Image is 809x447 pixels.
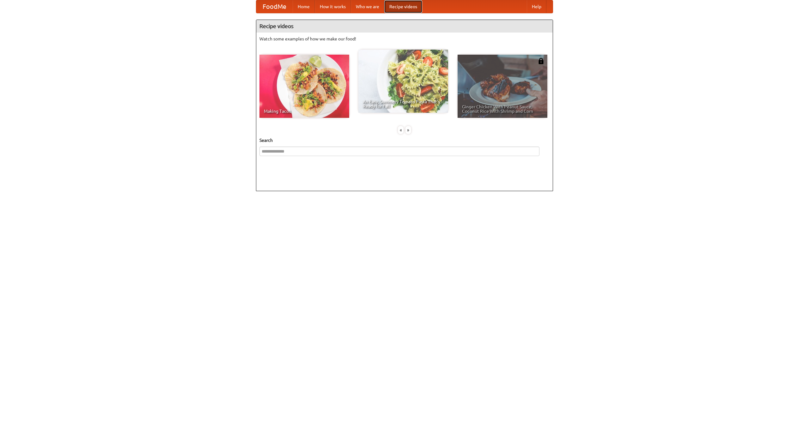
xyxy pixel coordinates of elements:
a: Recipe videos [384,0,422,13]
a: Help [527,0,546,13]
a: Making Tacos [259,55,349,118]
a: Who we are [351,0,384,13]
a: FoodMe [256,0,293,13]
img: 483408.png [538,58,544,64]
div: » [405,126,411,134]
span: An Easy, Summery Tomato Pasta That's Ready for Fall [363,100,444,108]
h5: Search [259,137,550,143]
a: How it works [315,0,351,13]
p: Watch some examples of how we make our food! [259,36,550,42]
a: An Easy, Summery Tomato Pasta That's Ready for Fall [358,50,448,113]
div: « [398,126,404,134]
span: Making Tacos [264,109,345,113]
h4: Recipe videos [256,20,553,33]
a: Home [293,0,315,13]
